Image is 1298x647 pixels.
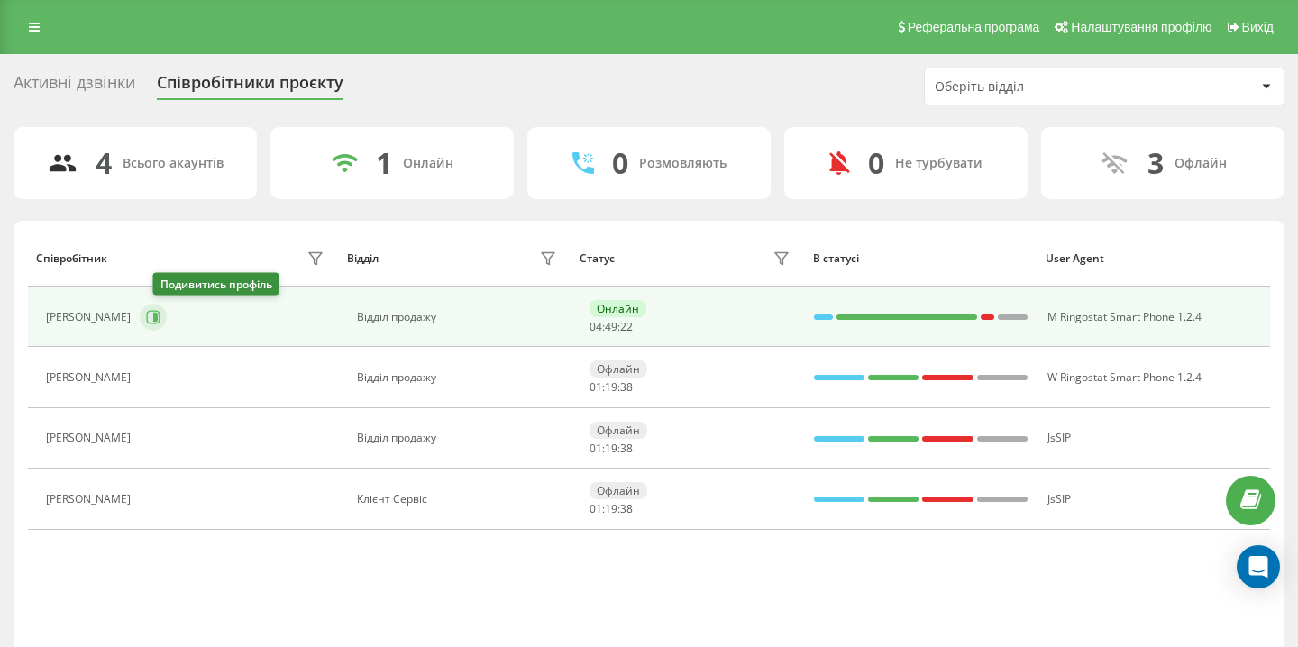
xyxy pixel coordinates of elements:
[46,432,135,444] div: [PERSON_NAME]
[357,311,562,323] div: Відділ продажу
[46,493,135,506] div: [PERSON_NAME]
[14,73,135,101] div: Активні дзвінки
[620,501,633,516] span: 38
[895,156,983,171] div: Не турбувати
[620,379,633,395] span: 38
[1047,309,1202,324] span: M Ringostat Smart Phone 1.2.4
[1242,20,1274,34] span: Вихід
[590,422,647,439] div: Офлайн
[605,501,617,516] span: 19
[376,146,392,180] div: 1
[1047,430,1071,445] span: JsSIP
[639,156,727,171] div: Розмовляють
[908,20,1040,34] span: Реферальна програма
[590,319,602,334] span: 04
[620,319,633,334] span: 22
[590,300,646,317] div: Онлайн
[123,156,224,171] div: Всього акаунтів
[612,146,628,180] div: 0
[590,501,602,516] span: 01
[1071,20,1211,34] span: Налаштування профілю
[605,319,617,334] span: 49
[157,73,343,101] div: Співробітники проєкту
[1147,146,1164,180] div: 3
[46,371,135,384] div: [PERSON_NAME]
[590,442,633,455] div: : :
[96,146,112,180] div: 4
[868,146,884,180] div: 0
[1047,369,1202,385] span: W Ringostat Smart Phone 1.2.4
[1237,545,1280,588] div: Open Intercom Messenger
[357,432,562,444] div: Відділ продажу
[590,360,647,378] div: Офлайн
[403,156,453,171] div: Онлайн
[1046,252,1262,265] div: User Agent
[153,273,279,296] div: Подивитись профіль
[590,381,633,394] div: : :
[590,379,602,395] span: 01
[357,493,562,506] div: Клієнт Сервіс
[347,252,379,265] div: Відділ
[1047,491,1071,506] span: JsSIP
[46,311,135,323] div: [PERSON_NAME]
[590,503,633,515] div: : :
[605,379,617,395] span: 19
[1175,156,1227,171] div: Офлайн
[590,321,633,333] div: : :
[935,79,1150,95] div: Оберіть відділ
[813,252,1029,265] div: В статусі
[590,482,647,499] div: Офлайн
[36,252,107,265] div: Співробітник
[590,441,602,456] span: 01
[580,252,615,265] div: Статус
[357,371,562,384] div: Відділ продажу
[620,441,633,456] span: 38
[605,441,617,456] span: 19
